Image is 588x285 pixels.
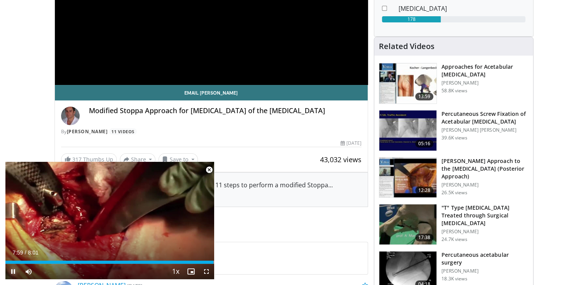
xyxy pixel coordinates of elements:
[379,158,436,198] img: a7802dcb-a1f5-4745-8906-e9ce72290926.150x105_q85_crop-smart_upscale.jpg
[441,135,467,141] p: 39.6K views
[441,236,467,243] p: 24.7K views
[379,110,436,151] img: 134112_0000_1.png.150x105_q85_crop-smart_upscale.jpg
[120,153,156,166] button: Share
[379,63,528,104] a: 13:59 Approaches for Acetabular [MEDICAL_DATA] [PERSON_NAME] 58.8K views
[441,157,528,180] h3: [PERSON_NAME] Approach to the [MEDICAL_DATA] (Posterior Approach)
[28,249,38,256] span: 8:01
[168,264,183,279] button: Playback Rate
[89,107,362,115] h4: Modified Stoppa Approach for [MEDICAL_DATA] of the [MEDICAL_DATA]
[199,264,214,279] button: Fullscreen
[441,63,528,78] h3: Approaches for Acetabular [MEDICAL_DATA]
[441,88,467,94] p: 58.8K views
[379,110,528,151] a: 05:16 Percutaneous Screw Fixation of Acetabular [MEDICAL_DATA] [PERSON_NAME] [PERSON_NAME] 39.6K ...
[415,140,434,148] span: 05:16
[382,16,441,22] div: 178
[441,251,528,266] h3: Percutaneous acetabular surgery
[379,157,528,198] a: 12:28 [PERSON_NAME] Approach to the [MEDICAL_DATA] (Posterior Approach) [PERSON_NAME] 26.5K views
[441,268,528,274] p: [PERSON_NAME]
[55,85,368,100] a: Email [PERSON_NAME]
[379,63,436,103] img: 289877_0000_1.png.150x105_q85_crop-smart_upscale.jpg
[441,127,528,133] p: [PERSON_NAME] [PERSON_NAME]
[159,153,198,166] button: Save to
[441,182,528,188] p: [PERSON_NAME]
[25,249,26,256] span: /
[72,156,82,163] span: 317
[21,264,36,279] button: Mute
[341,140,361,147] div: [DATE]
[415,187,434,194] span: 12:28
[201,162,217,178] button: Close
[67,128,108,135] a: [PERSON_NAME]
[441,276,467,282] p: 18.3K views
[441,229,528,235] p: [PERSON_NAME]
[415,93,434,100] span: 13:59
[441,80,528,86] p: [PERSON_NAME]
[441,190,467,196] p: 26.5K views
[12,249,23,256] span: 7:59
[441,204,528,227] h3: "T" Type [MEDICAL_DATA] Treated through Surgical [MEDICAL_DATA]
[61,107,80,125] img: Avatar
[379,204,528,245] a: 17:38 "T" Type [MEDICAL_DATA] Treated through Surgical [MEDICAL_DATA] [PERSON_NAME] 24.7K views
[109,128,137,135] a: 11 Videos
[393,4,531,13] dd: [MEDICAL_DATA]
[441,110,528,126] h3: Percutaneous Screw Fixation of Acetabular [MEDICAL_DATA]
[379,42,435,51] h4: Related Videos
[415,234,434,241] span: 17:38
[379,204,436,244] img: W88ObRy9Q_ug1lM35hMDoxOjBrOw-uIx_1.150x105_q85_crop-smart_upscale.jpg
[5,264,21,279] button: Pause
[61,153,117,165] a: 317 Thumbs Up
[5,162,214,280] video-js: Video Player
[183,264,199,279] button: Enable picture-in-picture mode
[61,128,362,135] div: By
[5,261,214,264] div: Progress Bar
[320,155,361,164] span: 43,032 views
